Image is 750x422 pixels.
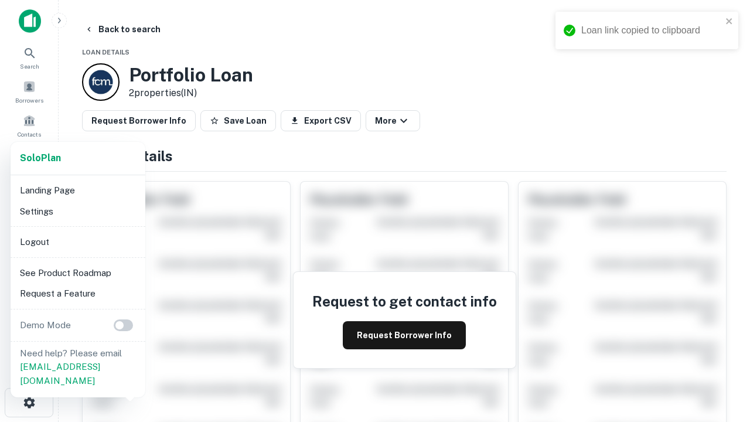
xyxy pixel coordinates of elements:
li: Landing Page [15,180,141,201]
a: [EMAIL_ADDRESS][DOMAIN_NAME] [20,362,100,386]
button: close [725,16,734,28]
li: Logout [15,232,141,253]
li: See Product Roadmap [15,263,141,284]
iframe: Chat Widget [691,291,750,347]
strong: Solo Plan [20,152,61,164]
div: Loan link copied to clipboard [581,23,722,38]
li: Settings [15,201,141,222]
a: SoloPlan [20,151,61,165]
li: Request a Feature [15,283,141,304]
p: Demo Mode [15,318,76,332]
p: Need help? Please email [20,346,136,388]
